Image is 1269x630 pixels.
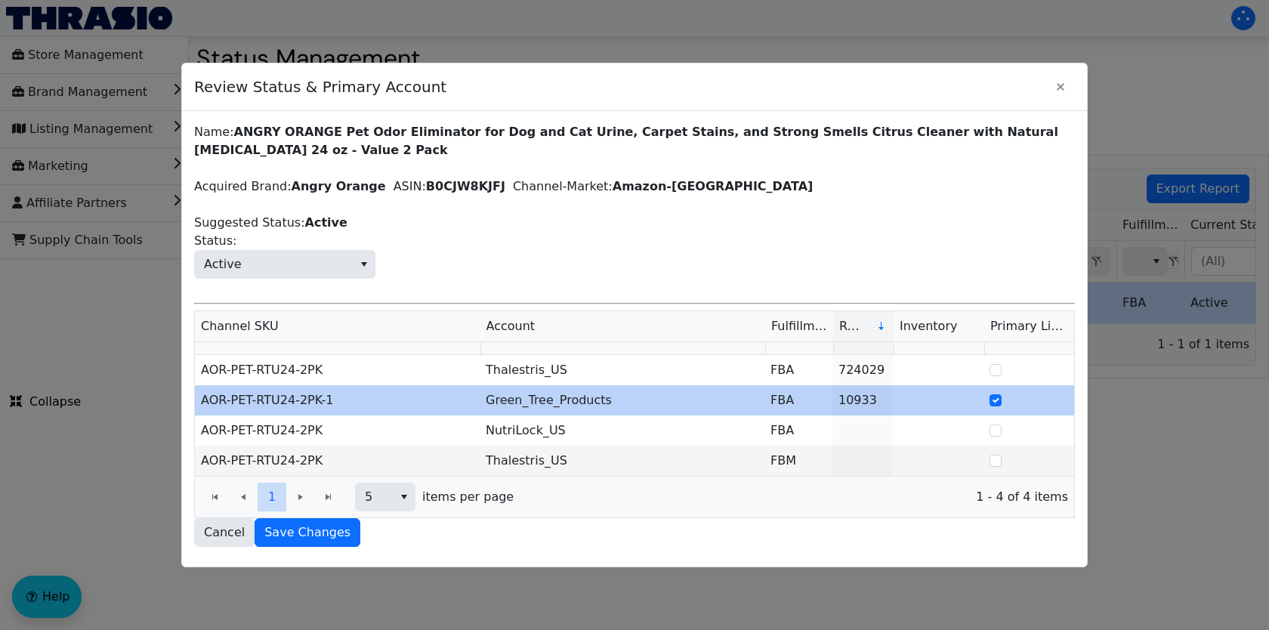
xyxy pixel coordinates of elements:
input: Select Row [990,394,1002,406]
span: Review Status & Primary Account [194,68,1046,106]
td: Green_Tree_Products [480,385,764,415]
button: select [393,483,415,511]
span: 1 [268,488,276,506]
td: FBA [764,355,832,385]
span: Page size [355,483,415,511]
label: Amazon-[GEOGRAPHIC_DATA] [613,179,814,193]
td: Thalestris_US [480,446,764,476]
span: Active [204,255,242,273]
td: AOR-PET-RTU24-2PK [195,446,480,476]
input: Select Row [990,455,1002,467]
span: Cancel [204,523,245,542]
span: Account [486,317,536,335]
span: Save Changes [264,523,350,542]
td: Thalestris_US [480,355,764,385]
button: select [353,251,375,278]
button: Cancel [194,518,255,547]
input: Select Row [990,425,1002,437]
span: Fulfillment [771,317,827,335]
div: Page 1 of 1 [195,476,1074,517]
span: Status: [194,232,236,250]
span: Channel SKU [201,317,279,335]
span: 1 - 4 of 4 items [526,488,1068,506]
input: Select Row [990,364,1002,376]
td: FBA [764,385,832,415]
span: Revenue [839,317,864,335]
label: Active [305,215,347,230]
span: 5 [365,488,384,506]
span: Status: [194,250,375,279]
div: Name: Acquired Brand: ASIN: Channel-Market: Suggested Status: [194,123,1075,547]
span: Primary Listing [990,319,1081,333]
label: Angry Orange [292,179,386,193]
span: items per page [422,488,514,506]
td: AOR-PET-RTU24-2PK-1 [195,385,480,415]
button: Close [1046,73,1075,101]
td: 10933 [832,385,893,415]
button: Save Changes [255,518,360,547]
td: 724029 [832,355,893,385]
td: FBA [764,415,832,446]
td: AOR-PET-RTU24-2PK [195,415,480,446]
td: NutriLock_US [480,415,764,446]
label: ANGRY ORANGE Pet Odor Eliminator for Dog and Cat Urine, Carpet Stains, and Strong Smells Citrus C... [194,125,1058,157]
label: B0CJW8KJFJ [426,179,505,193]
td: AOR-PET-RTU24-2PK [195,355,480,385]
td: FBM [764,446,832,476]
span: Inventory [900,317,957,335]
button: Page 1 [258,483,286,511]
